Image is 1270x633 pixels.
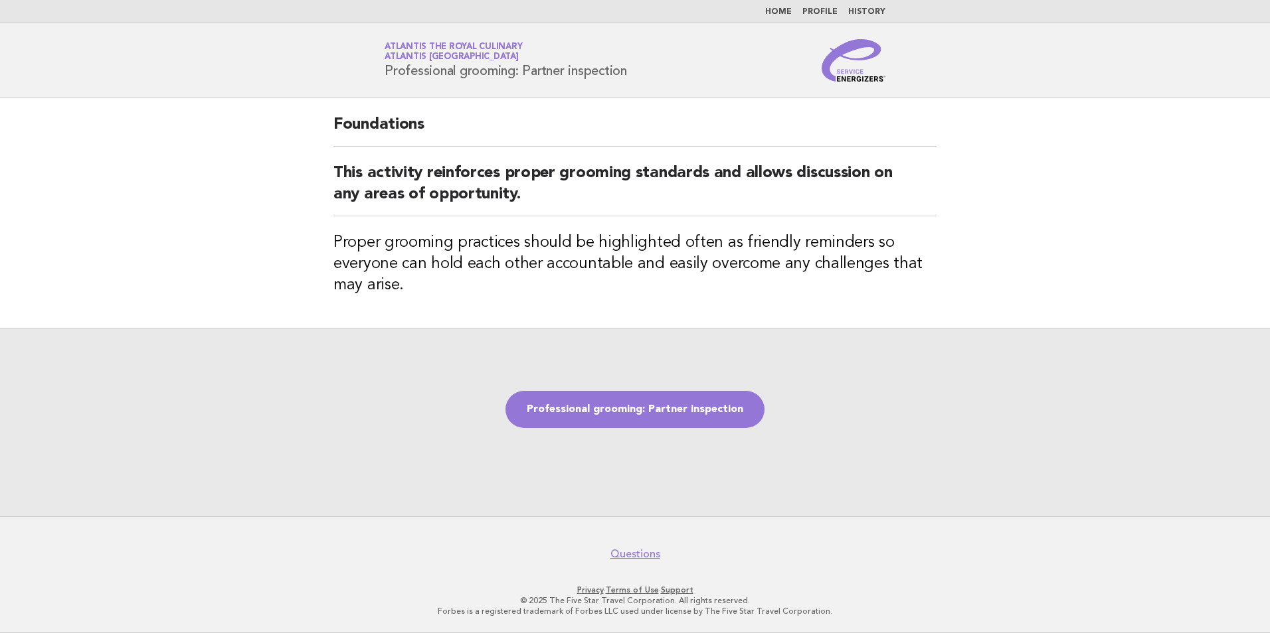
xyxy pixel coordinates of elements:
[228,606,1042,616] p: Forbes is a registered trademark of Forbes LLC used under license by The Five Star Travel Corpora...
[385,42,522,61] a: Atlantis the Royal CulinaryAtlantis [GEOGRAPHIC_DATA]
[610,547,660,561] a: Questions
[333,232,937,296] h3: Proper grooming practices should be highlighted often as friendly reminders so everyone can hold ...
[765,8,792,16] a: Home
[606,585,659,595] a: Terms of Use
[848,8,885,16] a: History
[333,163,937,216] h2: This activity reinforces proper grooming standards and allows discussion on any areas of opportun...
[385,43,627,78] h1: Professional grooming: Partner inspection
[802,8,838,16] a: Profile
[661,585,693,595] a: Support
[333,114,937,147] h2: Foundations
[505,391,765,428] a: Professional grooming: Partner inspection
[228,595,1042,606] p: © 2025 The Five Star Travel Corporation. All rights reserved.
[577,585,604,595] a: Privacy
[822,39,885,82] img: Service Energizers
[228,585,1042,595] p: · ·
[385,53,519,62] span: Atlantis [GEOGRAPHIC_DATA]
